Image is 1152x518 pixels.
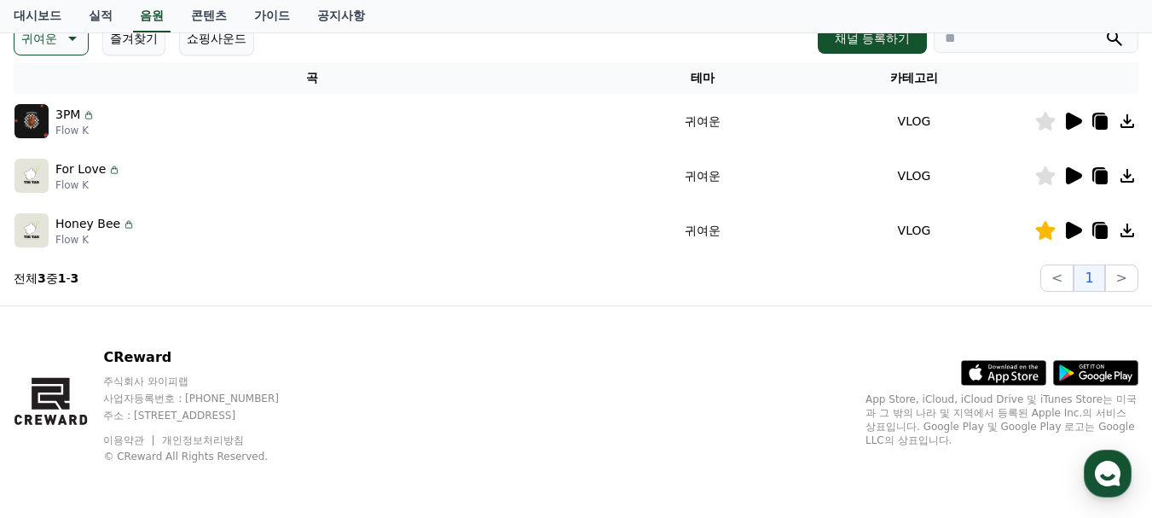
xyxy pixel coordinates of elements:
[263,402,284,416] span: 설정
[611,94,794,148] td: 귀여운
[55,215,120,233] p: Honey Bee
[103,375,311,388] p: 주식회사 와이피랩
[55,106,80,124] p: 3PM
[794,62,1034,94] th: 카테고리
[55,178,121,192] p: Flow K
[14,213,49,247] img: music
[179,21,254,55] button: 쇼핑사운드
[113,376,220,419] a: 대화
[220,376,327,419] a: 설정
[794,94,1034,148] td: VLOG
[102,21,165,55] button: 즐겨찾기
[14,104,49,138] img: music
[162,434,244,446] a: 개인정보처리방침
[55,124,96,137] p: Flow K
[55,160,106,178] p: For Love
[103,450,311,463] p: © CReward All Rights Reserved.
[103,392,311,405] p: 사업자등록번호 : [PHONE_NUMBER]
[5,376,113,419] a: 홈
[611,62,794,94] th: 테마
[14,159,49,193] img: music
[1105,265,1138,292] button: >
[14,21,89,55] button: 귀여운
[14,270,78,287] p: 전체 중 -
[103,434,157,446] a: 이용약관
[21,26,57,50] p: 귀여운
[794,148,1034,203] td: VLOG
[38,271,46,285] strong: 3
[71,271,79,285] strong: 3
[611,148,794,203] td: 귀여운
[818,23,927,54] button: 채널 등록하기
[103,409,311,422] p: 주소 : [STREET_ADDRESS]
[1040,265,1074,292] button: <
[156,403,177,416] span: 대화
[14,62,611,94] th: 곡
[1074,265,1104,292] button: 1
[611,203,794,258] td: 귀여운
[54,402,64,416] span: 홈
[58,271,67,285] strong: 1
[865,393,1138,447] p: App Store, iCloud, iCloud Drive 및 iTunes Store는 미국과 그 밖의 나라 및 지역에서 등록된 Apple Inc.의 서비스 상표입니다. Goo...
[103,347,311,368] p: CReward
[794,203,1034,258] td: VLOG
[55,233,136,247] p: Flow K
